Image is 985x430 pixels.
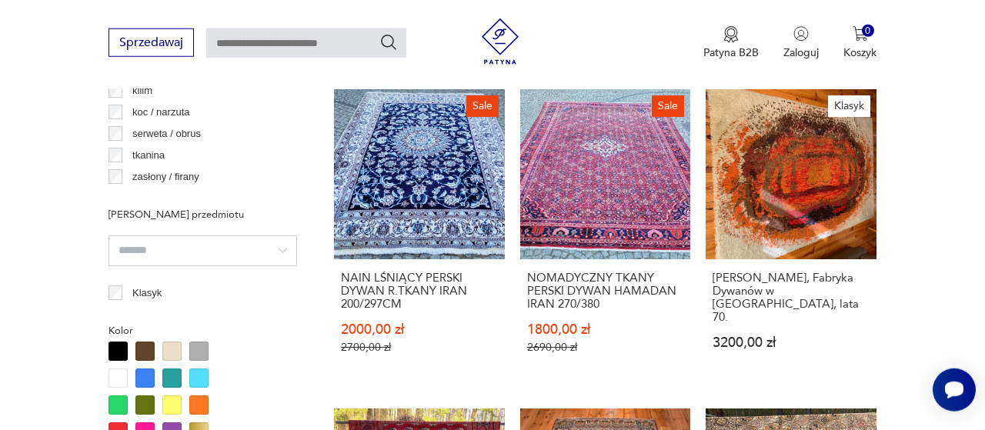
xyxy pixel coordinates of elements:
[843,26,876,60] button: 0Koszyk
[341,272,498,311] h3: NAIN LŚNIĄCY PERSKI DYWAN R.TKANY IRAN 200/297CM
[341,341,498,354] p: 2700,00 zł
[853,26,868,42] img: Ikona koszyka
[527,341,684,354] p: 2690,00 zł
[132,168,199,185] p: zasłony / firany
[713,336,870,349] p: 3200,00 zł
[109,28,194,57] button: Sprzedawaj
[132,125,201,142] p: serweta / obrus
[132,285,162,302] p: Klasyk
[109,206,297,223] p: [PERSON_NAME] przedmiotu
[933,368,976,412] iframe: Smartsupp widget button
[703,26,759,60] button: Patyna B2B
[132,147,165,164] p: tkanina
[520,89,691,385] a: SaleNOMADYCZNY TKANY PERSKI DYWAN HAMADAN IRAN 270/380NOMADYCZNY TKANY PERSKI DYWAN HAMADAN IRAN ...
[341,323,498,336] p: 2000,00 zł
[379,33,398,52] button: Szukaj
[783,45,819,60] p: Zaloguj
[723,26,739,43] img: Ikona medalu
[793,26,809,42] img: Ikonka użytkownika
[713,272,870,324] h3: [PERSON_NAME], Fabryka Dywanów w [GEOGRAPHIC_DATA], lata 70.
[132,82,152,99] p: kilim
[109,322,297,339] p: Kolor
[527,323,684,336] p: 1800,00 zł
[703,26,759,60] a: Ikona medaluPatyna B2B
[109,38,194,49] a: Sprzedawaj
[843,45,876,60] p: Koszyk
[477,18,523,65] img: Patyna - sklep z meblami i dekoracjami vintage
[132,104,189,121] p: koc / narzuta
[862,25,875,38] div: 0
[783,26,819,60] button: Zaloguj
[334,89,505,385] a: SaleNAIN LŚNIĄCY PERSKI DYWAN R.TKANY IRAN 200/297CMNAIN LŚNIĄCY PERSKI DYWAN R.TKANY IRAN 200/29...
[527,272,684,311] h3: NOMADYCZNY TKANY PERSKI DYWAN HAMADAN IRAN 270/380
[706,89,876,385] a: KlasykDywan Płomień, Fabryka Dywanów w Kietrzu, lata 70.[PERSON_NAME], Fabryka Dywanów w [GEOGRAP...
[703,45,759,60] p: Patyna B2B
